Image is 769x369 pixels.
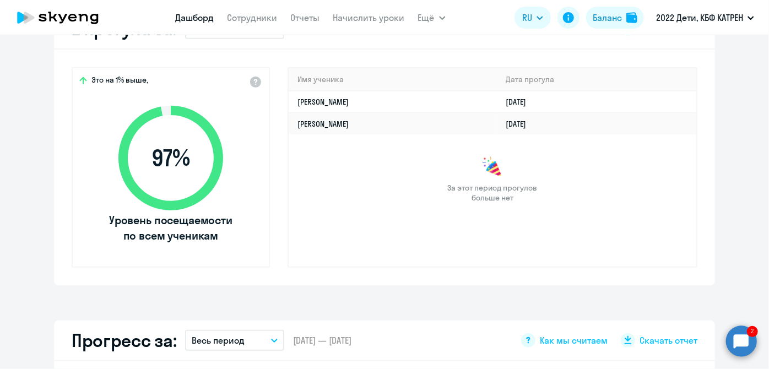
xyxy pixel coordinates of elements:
img: congrats [481,156,503,178]
button: Балансbalance [586,7,644,29]
button: RU [515,7,551,29]
span: [DATE] — [DATE] [293,334,351,346]
div: Баланс [593,11,622,24]
p: Весь период [192,334,245,347]
p: 2022 Дети, КБФ КАТРЕН [656,11,743,24]
a: Сотрудники [228,12,278,23]
a: [PERSON_NAME] [297,119,349,129]
button: Весь период [185,330,284,351]
span: Уровень посещаемости по всем ученикам [107,213,234,243]
button: Ещё [418,7,446,29]
span: Скачать отчет [640,334,697,346]
a: Дашборд [176,12,214,23]
span: 97 % [107,145,234,171]
a: [PERSON_NAME] [297,97,349,107]
button: 2022 Дети, КБФ КАТРЕН [651,4,760,31]
span: RU [522,11,532,24]
th: Дата прогула [497,68,696,91]
img: balance [626,12,637,23]
th: Имя ученика [289,68,497,91]
span: Как мы считаем [540,334,608,346]
span: Это на 1% выше, [91,75,148,88]
h2: Прогресс за: [72,329,176,351]
span: За этот период прогулов больше нет [446,183,539,203]
a: Начислить уроки [333,12,405,23]
a: Отчеты [291,12,320,23]
span: Ещё [418,11,435,24]
a: [DATE] [506,97,535,107]
a: [DATE] [506,119,535,129]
